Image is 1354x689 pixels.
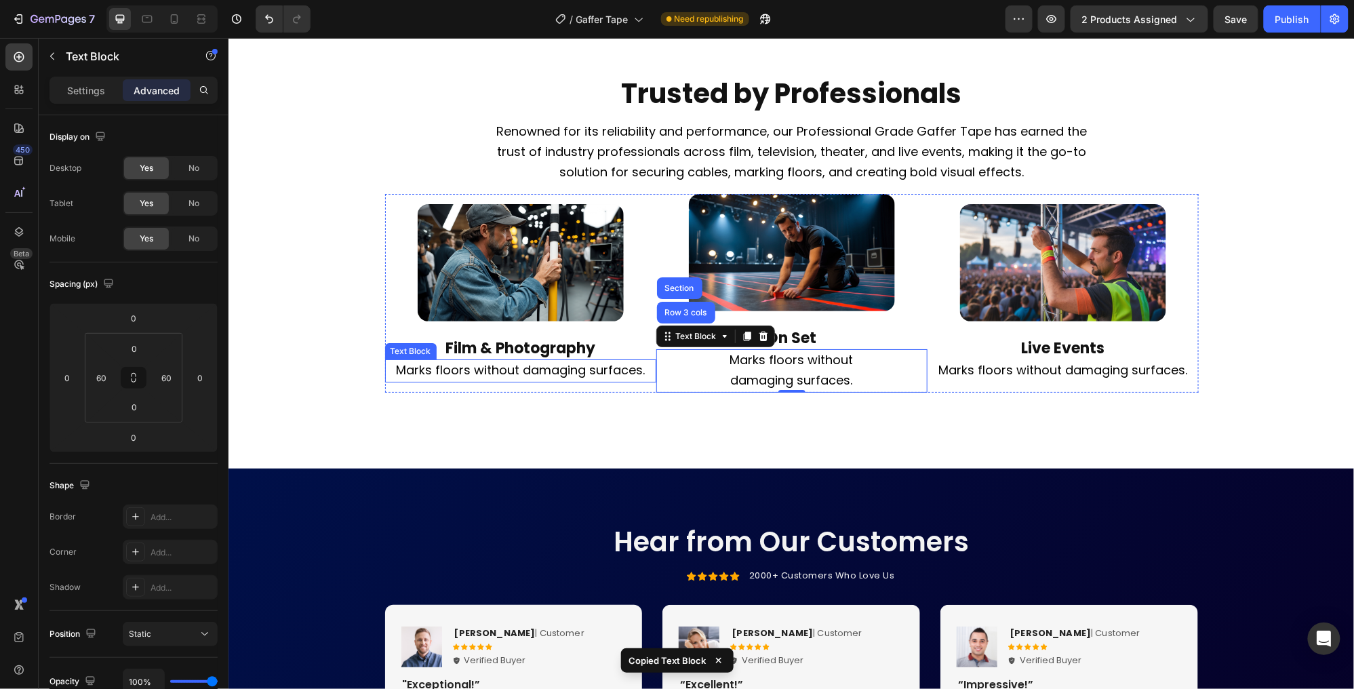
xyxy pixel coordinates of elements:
[49,511,76,523] div: Border
[469,311,658,355] div: Rich Text Editor. Editing area: main
[576,12,629,26] span: Gaffer Tape
[781,590,911,602] p: | Customer
[256,5,311,33] div: Undo/Redo
[521,532,666,544] p: 2000+ Customers Who Love Us
[460,156,666,273] img: gempages_549784565036614467-c41c86a0-5568-4fb0-a94d-6e90bebcb40e.jpg
[189,166,395,283] img: gempages_549784565036614467-b08de4c1-7de6-4617-81fb-5c207ea17c9c.png
[120,308,147,328] input: 0
[49,197,73,210] div: Tablet
[173,589,214,629] img: gempages_432750572815254551-f132cfa5-ab01-4656-bf4a-f0e5a90a2fb3.png
[49,275,117,294] div: Spacing (px)
[1225,14,1248,25] span: Save
[629,654,706,667] p: Copied Text Block
[1082,12,1178,26] span: 2 products assigned
[5,5,101,33] button: 7
[167,323,416,340] span: Marks floors without damaging surfaces.
[174,640,397,654] p: "Exceptional!”
[226,590,356,602] p: | Customer
[49,625,99,644] div: Position
[92,368,112,388] input: 60px
[49,233,75,245] div: Mobile
[791,617,853,629] p: Verified Buyer
[121,338,148,359] input: 0px
[434,246,469,254] div: Section
[452,640,675,654] p: “Excellent!”
[570,12,574,26] span: /
[151,511,214,524] div: Add...
[57,368,77,388] input: 0
[120,427,147,448] input: 0
[503,590,633,602] p: | Customer
[728,589,769,629] img: gempages_432750572815254551-c9f13168-bf8f-4318-a82e-bac41c11e37e.png
[732,166,938,283] img: gempages_549784565036614467-870df3c5-370f-4d60-adfa-bdcb1ca530e6.jpg
[268,85,858,142] span: Renowned for its reliability and performance, our Professional Grade Gaffer Tape has earned the t...
[732,300,938,322] h3: Live Events
[129,629,151,639] span: Static
[462,291,665,311] p: On Set
[781,589,862,602] strong: [PERSON_NAME]
[49,128,108,146] div: Display on
[730,640,952,654] p: “Impressive!”
[434,271,481,279] div: Row 3 cols
[140,197,153,210] span: Yes
[188,233,199,245] span: No
[159,307,205,319] div: Text Block
[1264,5,1321,33] button: Publish
[49,162,81,174] div: Desktop
[502,313,625,351] span: Marks floors without damaging surfaces.
[188,162,199,174] span: No
[236,617,298,629] p: Verified Buyer
[49,546,77,558] div: Corner
[121,397,148,417] input: 0px
[226,589,307,602] strong: [PERSON_NAME]
[89,11,95,27] p: 7
[1071,5,1208,33] button: 2 products assigned
[460,290,666,312] h3: Rich Text Editor. Editing area: main
[140,162,153,174] span: Yes
[157,368,177,388] input: 60px
[14,485,1113,523] h2: Hear from Our Customers
[188,197,199,210] span: No
[189,300,395,322] h3: Film & Photography
[140,233,153,245] span: Yes
[1275,12,1309,26] div: Publish
[513,617,575,629] p: Verified Buyer
[10,248,33,259] div: Beta
[450,589,491,629] img: gempages_432750572815254551-0f3f1b4e-bdf7-450b-82c1-89dfc5a87e26.png
[67,83,105,98] p: Settings
[13,144,33,155] div: 450
[503,589,584,602] strong: [PERSON_NAME]
[49,581,81,593] div: Shadow
[675,13,744,25] span: Need republishing
[1214,5,1258,33] button: Save
[123,622,218,646] button: Static
[134,83,180,98] p: Advanced
[151,582,214,594] div: Add...
[49,477,93,495] div: Shape
[190,368,210,388] input: 0
[1308,623,1340,655] div: Open Intercom Messenger
[445,292,491,304] div: Text Block
[66,48,181,64] p: Text Block
[710,323,959,340] span: Marks floors without damaging surfaces.
[151,547,214,559] div: Add...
